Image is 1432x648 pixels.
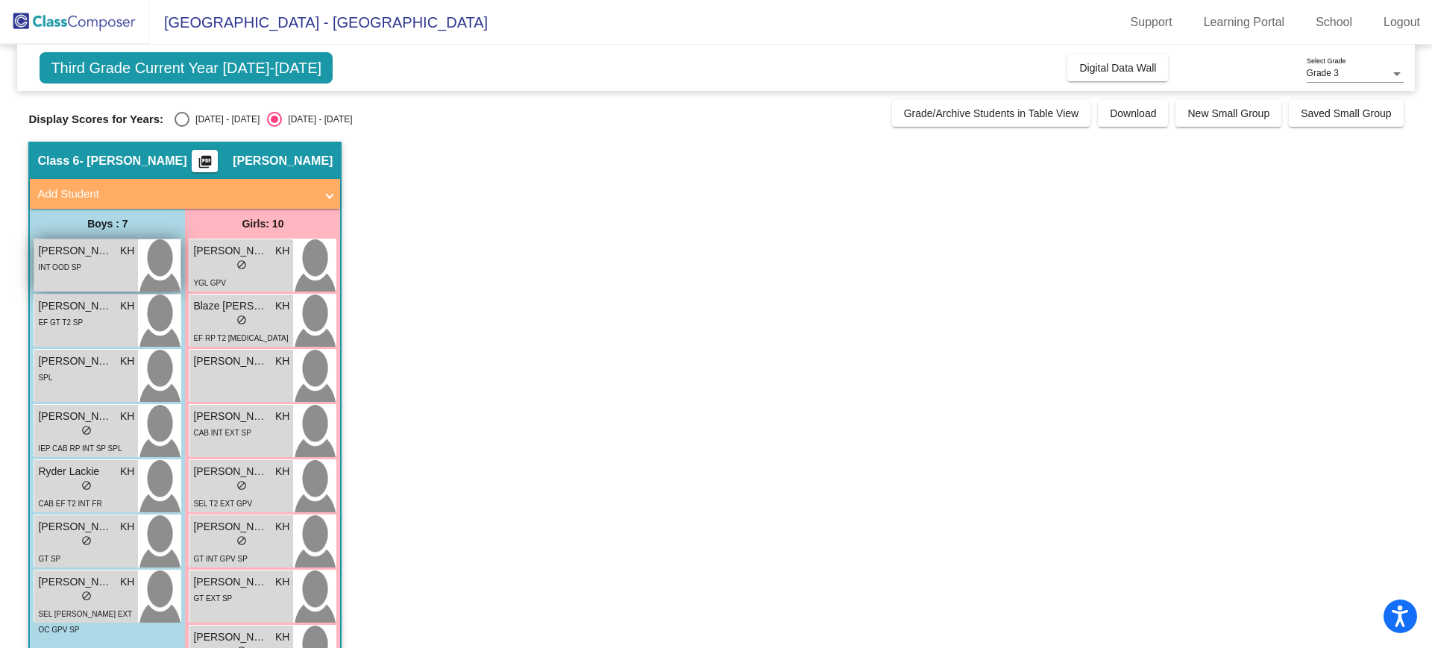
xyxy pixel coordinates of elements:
[185,209,340,239] div: Girls: 10
[275,298,289,314] span: KH
[81,425,92,435] span: do_not_disturb_alt
[38,409,113,424] span: [PERSON_NAME] [PERSON_NAME]
[81,480,92,491] span: do_not_disturb_alt
[38,519,113,535] span: [PERSON_NAME]
[120,464,134,479] span: KH
[81,535,92,546] span: do_not_disturb_alt
[79,154,186,169] span: - [PERSON_NAME]
[193,334,288,358] span: EF RP T2 [MEDICAL_DATA] EXT SP
[1110,107,1156,119] span: Download
[275,629,289,645] span: KH
[38,464,113,479] span: Ryder Lackie
[236,259,247,270] span: do_not_disturb_alt
[28,113,163,126] span: Display Scores for Years:
[40,52,333,84] span: Third Grade Current Year [DATE]-[DATE]
[193,429,251,437] span: CAB INT EXT SP
[904,107,1079,119] span: Grade/Archive Students in Table View
[275,409,289,424] span: KH
[193,464,268,479] span: [PERSON_NAME]
[233,154,333,169] span: [PERSON_NAME]
[193,353,268,369] span: [PERSON_NAME]
[38,243,113,259] span: [PERSON_NAME]
[192,150,218,172] button: Print Students Details
[30,179,340,209] mat-expansion-panel-header: Add Student
[38,353,113,369] span: [PERSON_NAME]
[37,154,79,169] span: Class 6
[120,353,134,369] span: KH
[81,591,92,601] span: do_not_disturb_alt
[193,279,226,287] span: YGL GPV
[38,500,101,508] span: CAB EF T2 INT FR
[193,594,232,603] span: GT EXT SP
[38,263,81,271] span: INT OOD SP
[892,100,1091,127] button: Grade/Archive Students in Table View
[120,574,134,590] span: KH
[275,353,289,369] span: KH
[38,374,52,382] span: SPL
[38,318,83,327] span: EF GT T2 SP
[38,298,113,314] span: [PERSON_NAME]
[193,555,247,563] span: GT INT GPV SP
[196,154,214,175] mat-icon: picture_as_pdf
[275,519,289,535] span: KH
[275,243,289,259] span: KH
[38,574,113,590] span: [PERSON_NAME]
[149,10,488,34] span: [GEOGRAPHIC_DATA] - [GEOGRAPHIC_DATA]
[1175,100,1281,127] button: New Small Group
[193,298,268,314] span: Blaze [PERSON_NAME]
[282,113,352,126] div: [DATE] - [DATE]
[193,519,268,535] span: [PERSON_NAME]
[236,535,247,546] span: do_not_disturb_alt
[236,315,247,325] span: do_not_disturb_alt
[38,610,132,634] span: SEL [PERSON_NAME] EXT OC GPV SP
[37,186,315,203] mat-panel-title: Add Student
[275,464,289,479] span: KH
[1079,62,1156,74] span: Digital Data Wall
[120,409,134,424] span: KH
[1307,68,1339,78] span: Grade 3
[193,574,268,590] span: [PERSON_NAME]
[193,500,252,508] span: SEL T2 EXT GPV
[1098,100,1168,127] button: Download
[1304,10,1364,34] a: School
[30,209,185,239] div: Boys : 7
[275,574,289,590] span: KH
[1372,10,1432,34] a: Logout
[120,519,134,535] span: KH
[38,555,60,563] span: GT SP
[193,243,268,259] span: [PERSON_NAME]
[1067,54,1168,81] button: Digital Data Wall
[120,243,134,259] span: KH
[1187,107,1269,119] span: New Small Group
[1289,100,1403,127] button: Saved Small Group
[236,480,247,491] span: do_not_disturb_alt
[120,298,134,314] span: KH
[1301,107,1391,119] span: Saved Small Group
[193,629,268,645] span: [PERSON_NAME] [PERSON_NAME]
[189,113,260,126] div: [DATE] - [DATE]
[38,444,122,453] span: IEP CAB RP INT SP SPL
[175,112,352,127] mat-radio-group: Select an option
[1119,10,1184,34] a: Support
[193,409,268,424] span: [PERSON_NAME]
[1192,10,1297,34] a: Learning Portal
